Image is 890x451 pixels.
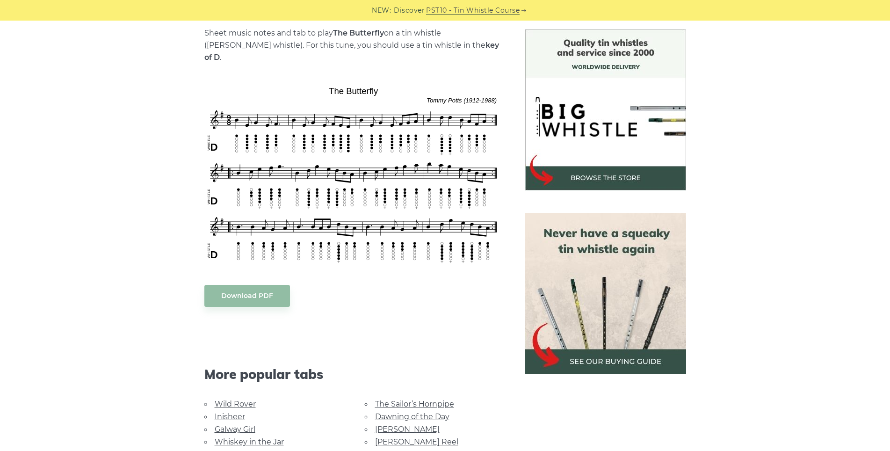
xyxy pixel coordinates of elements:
a: Download PDF [204,285,290,307]
a: Wild Rover [215,400,256,408]
span: Discover [394,5,425,16]
img: tin whistle buying guide [525,213,686,374]
span: NEW: [372,5,391,16]
span: More popular tabs [204,366,503,382]
a: [PERSON_NAME] Reel [375,437,458,446]
p: Sheet music notes and tab to play on a tin whistle ([PERSON_NAME] whistle). For this tune, you sh... [204,27,503,64]
a: Inisheer [215,412,245,421]
a: Galway Girl [215,425,255,434]
a: The Sailor’s Hornpipe [375,400,454,408]
a: Whiskey in the Jar [215,437,284,446]
a: [PERSON_NAME] [375,425,440,434]
strong: The Butterfly [333,29,384,37]
a: Dawning of the Day [375,412,449,421]
img: BigWhistle Tin Whistle Store [525,29,686,190]
a: PST10 - Tin Whistle Course [426,5,520,16]
strong: key of D [204,41,499,62]
img: The Butterfly Tin Whistle Tabs & Sheet Music [204,83,503,266]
